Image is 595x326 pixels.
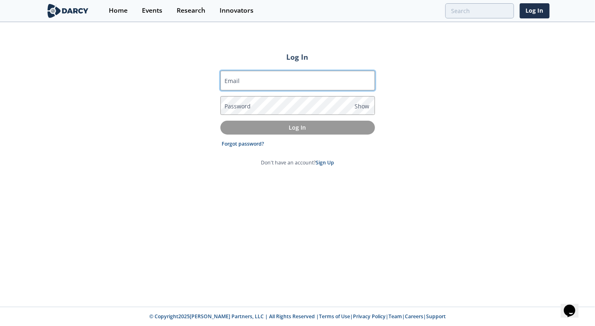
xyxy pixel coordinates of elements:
div: Events [142,7,162,14]
p: Log In [226,123,369,132]
div: Innovators [220,7,254,14]
div: Research [177,7,205,14]
p: © Copyright 2025 [PERSON_NAME] Partners, LLC | All Rights Reserved | | | | | [15,313,581,320]
a: Sign Up [316,159,334,166]
label: Password [225,102,251,110]
a: Terms of Use [319,313,350,320]
a: Privacy Policy [353,313,386,320]
img: logo-wide.svg [46,4,90,18]
iframe: chat widget [561,293,587,318]
input: Advanced Search [445,3,514,18]
span: Show [355,102,370,110]
a: Forgot password? [222,140,264,148]
label: Email [225,76,240,85]
button: Log In [220,121,375,134]
a: Support [426,313,446,320]
a: Careers [405,313,423,320]
h2: Log In [220,52,375,62]
a: Team [388,313,402,320]
p: Don't have an account? [261,159,334,166]
a: Log In [520,3,550,18]
div: Home [109,7,128,14]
